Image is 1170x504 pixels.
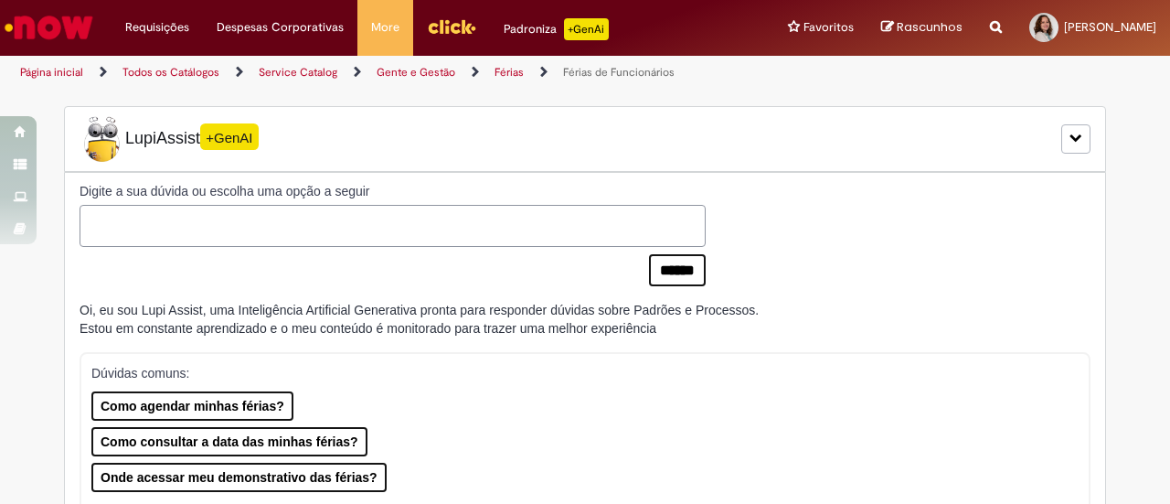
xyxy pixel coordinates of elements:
span: More [371,18,399,37]
a: Service Catalog [259,65,337,80]
a: Férias de Funcionários [563,65,675,80]
a: Rascunhos [881,19,963,37]
span: Requisições [125,18,189,37]
button: Como consultar a data das minhas férias? [91,427,367,456]
img: click_logo_yellow_360x200.png [427,13,476,40]
div: Oi, eu sou Lupi Assist, uma Inteligência Artificial Generativa pronta para responder dúvidas sobr... [80,301,759,338]
a: Página inicial [20,65,83,80]
div: Padroniza [504,18,609,40]
p: +GenAi [564,18,609,40]
a: Férias [495,65,524,80]
a: Todos os Catálogos [122,65,219,80]
span: [PERSON_NAME] [1064,19,1156,35]
span: LupiAssist [80,116,259,162]
div: LupiLupiAssist+GenAI [64,106,1106,172]
img: ServiceNow [2,9,96,46]
button: Onde acessar meu demonstrativo das férias? [91,463,387,492]
a: Gente e Gestão [377,65,455,80]
span: Favoritos [803,18,854,37]
span: +GenAI [200,123,259,150]
span: Rascunhos [897,18,963,36]
button: Como agendar minhas férias? [91,391,293,421]
span: Despesas Corporativas [217,18,344,37]
p: Dúvidas comuns: [91,364,1065,382]
ul: Trilhas de página [14,56,766,90]
img: Lupi [80,116,125,162]
label: Digite a sua dúvida ou escolha uma opção a seguir [80,182,706,200]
